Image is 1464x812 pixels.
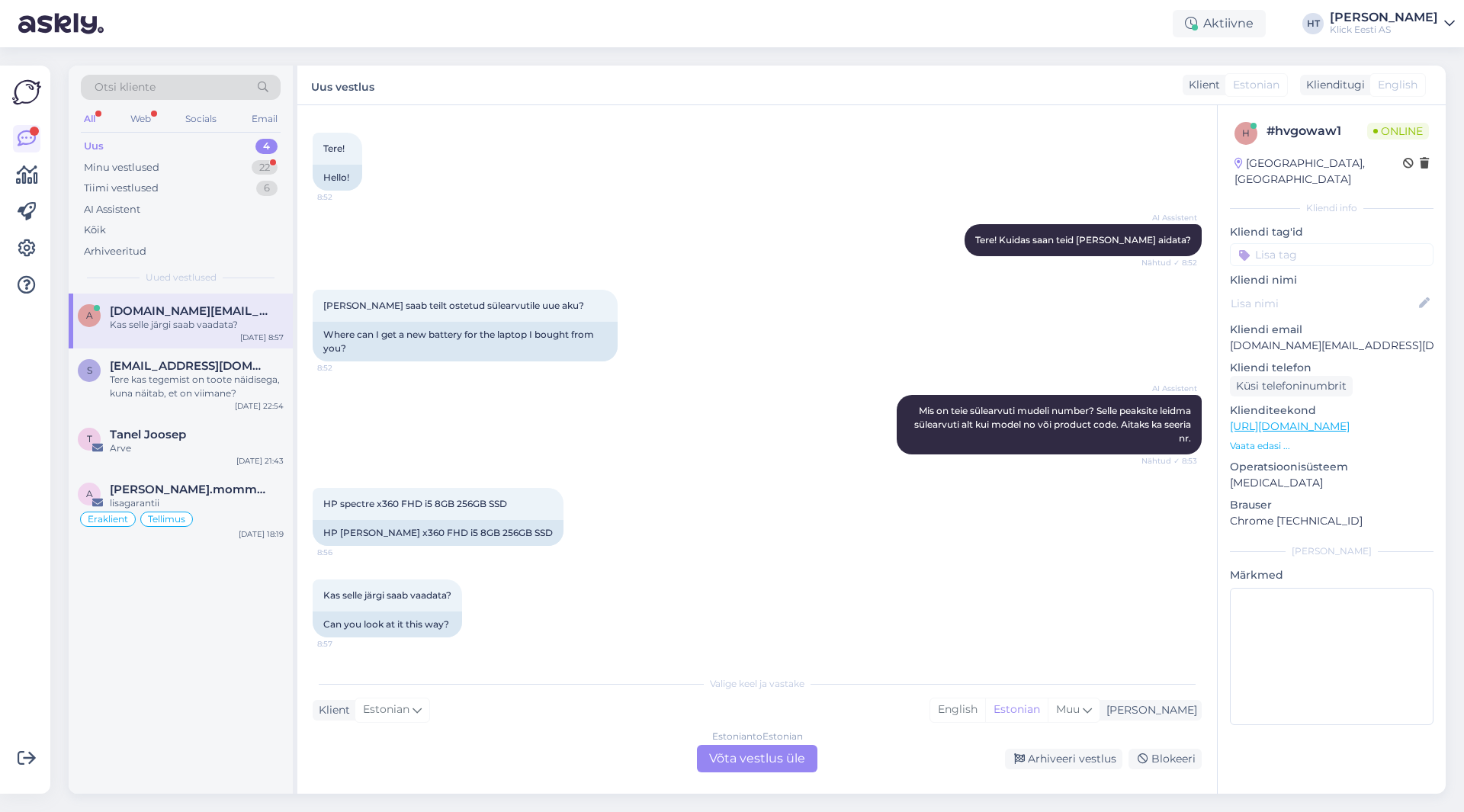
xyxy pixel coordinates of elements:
span: siimosalm1@gmail.com [110,359,268,373]
div: Arhiveeritud [84,244,146,259]
span: a [86,310,93,321]
span: 8:56 [317,547,374,558]
div: Web [127,109,154,129]
div: [DATE] 22:54 [235,400,284,412]
div: 6 [256,181,278,196]
span: annika.abc@mail.ee [110,304,268,318]
span: Uued vestlused [146,271,217,284]
div: Aktiivne [1173,10,1266,37]
span: Muu [1056,702,1080,716]
span: Tanel Joosep [110,428,186,441]
span: 8:57 [317,638,374,650]
a: [PERSON_NAME]Klick Eesti AS [1330,11,1455,36]
div: Hello! [313,165,362,191]
div: Kõik [84,223,106,238]
input: Lisa nimi [1231,295,1416,312]
p: Kliendi tag'id [1230,224,1433,240]
div: [DATE] 18:19 [239,528,284,540]
span: 8:52 [317,362,374,374]
div: English [930,698,985,721]
div: # hvgowaw1 [1267,122,1367,140]
input: Lisa tag [1230,243,1433,266]
span: 8:52 [317,191,374,203]
span: Estonian [363,701,409,718]
div: Klient [313,702,350,718]
span: Eraklient [88,515,128,524]
div: HP [PERSON_NAME] x360 FHD i5 8GB 256GB SSD [313,520,563,546]
div: Tiimi vestlused [84,181,159,196]
div: AI Assistent [84,202,140,217]
div: Where can I get a new battery for the laptop I bought from you? [313,322,618,361]
div: Minu vestlused [84,160,159,175]
span: English [1378,77,1417,93]
span: a [86,488,93,499]
p: Vaata edasi ... [1230,439,1433,453]
div: All [81,109,98,129]
div: Valige keel ja vastake [313,677,1202,691]
div: Estonian to Estonian [712,730,803,743]
span: HP spectre x360 FHD i5 8GB 256GB SSD [323,498,507,509]
img: Askly Logo [12,78,41,107]
div: Arhiveeri vestlus [1005,749,1122,769]
span: h [1242,127,1250,139]
div: Socials [182,109,220,129]
a: [URL][DOMAIN_NAME] [1230,419,1350,433]
p: [DOMAIN_NAME][EMAIL_ADDRESS][DOMAIN_NAME] [1230,338,1433,354]
span: Tere! [323,143,345,154]
div: 4 [255,139,278,154]
span: AI Assistent [1140,383,1197,394]
p: Kliendi nimi [1230,272,1433,288]
div: [PERSON_NAME] [1100,702,1197,718]
div: Email [249,109,281,129]
p: Operatsioonisüsteem [1230,459,1433,475]
p: Klienditeekond [1230,403,1433,419]
div: 22 [252,160,278,175]
div: Võta vestlus üle [697,745,817,772]
p: Chrome [TECHNICAL_ID] [1230,513,1433,529]
div: Estonian [985,698,1048,721]
span: AI Assistent [1140,212,1197,223]
span: s [87,364,92,376]
span: Mis on teie sülearvuti mudeli number? Selle peaksite leidma sülearvuti alt kui model no või produ... [914,405,1193,444]
div: Klick Eesti AS [1330,24,1438,36]
span: Tellimus [148,515,185,524]
p: Brauser [1230,497,1433,513]
p: Kliendi email [1230,322,1433,338]
div: [PERSON_NAME] [1330,11,1438,24]
div: [GEOGRAPHIC_DATA], [GEOGRAPHIC_DATA] [1234,156,1403,188]
div: Tere kas tegemist on toote näidisega, kuna näitab, et on viimane? [110,373,284,400]
span: [PERSON_NAME] saab teilt ostetud sülearvutile uue aku? [323,300,584,311]
span: Online [1367,123,1429,140]
div: HT [1302,13,1324,34]
span: Nähtud ✓ 8:53 [1140,455,1197,467]
span: Nähtud ✓ 8:52 [1140,257,1197,268]
span: Tere! Kuidas saan teid [PERSON_NAME] aidata? [975,234,1191,246]
div: Küsi telefoninumbrit [1230,376,1353,396]
div: Arve [110,441,284,455]
div: Klient [1183,77,1220,93]
span: Estonian [1233,77,1279,93]
span: T [87,433,92,445]
div: [DATE] 8:57 [240,332,284,343]
div: Uus [84,139,104,154]
p: Märkmed [1230,567,1433,583]
div: Kas selle järgi saab vaadata? [110,318,284,332]
span: Kas selle järgi saab vaadata? [323,589,451,601]
p: [MEDICAL_DATA] [1230,475,1433,491]
div: Kliendi info [1230,201,1433,215]
p: Kliendi telefon [1230,360,1433,376]
div: [DATE] 21:43 [236,455,284,467]
span: alexandre.mommeja via klienditugi@klick.ee [110,483,268,496]
div: Klienditugi [1300,77,1365,93]
span: Otsi kliente [95,79,156,95]
div: lisagarantii [110,496,284,510]
div: [PERSON_NAME] [1230,544,1433,558]
div: Blokeeri [1128,749,1202,769]
div: Can you look at it this way? [313,611,462,637]
label: Uus vestlus [311,75,374,95]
